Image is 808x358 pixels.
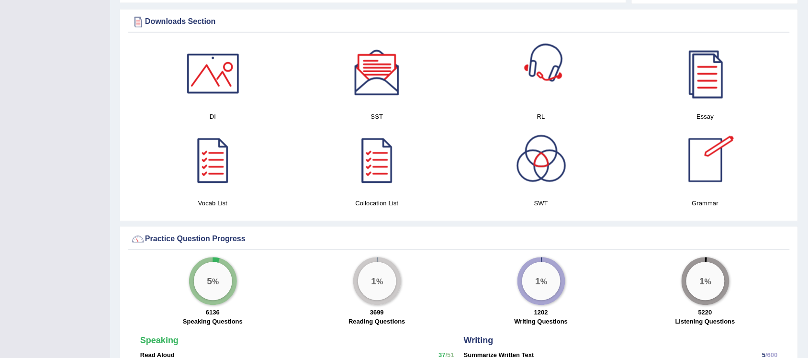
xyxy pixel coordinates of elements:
[348,317,405,326] label: Reading Questions
[628,112,783,122] h4: Essay
[140,336,179,346] strong: Speaking
[522,262,561,301] div: %
[686,262,725,301] div: %
[300,199,454,209] h4: Collocation List
[535,276,540,287] big: 1
[371,276,376,287] big: 1
[464,336,494,346] strong: Writing
[194,262,232,301] div: %
[370,309,384,316] strong: 3699
[534,309,548,316] strong: 1202
[628,199,783,209] h4: Grammar
[183,317,243,326] label: Speaking Questions
[675,317,735,326] label: Listening Questions
[300,112,454,122] h4: SST
[464,199,618,209] h4: SWT
[131,232,787,246] div: Practice Question Progress
[135,112,290,122] h4: DI
[207,276,212,287] big: 5
[131,15,787,29] div: Downloads Section
[699,276,705,287] big: 1
[206,309,220,316] strong: 6136
[358,262,396,301] div: %
[135,199,290,209] h4: Vocab List
[698,309,712,316] strong: 5220
[515,317,568,326] label: Writing Questions
[464,112,618,122] h4: RL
